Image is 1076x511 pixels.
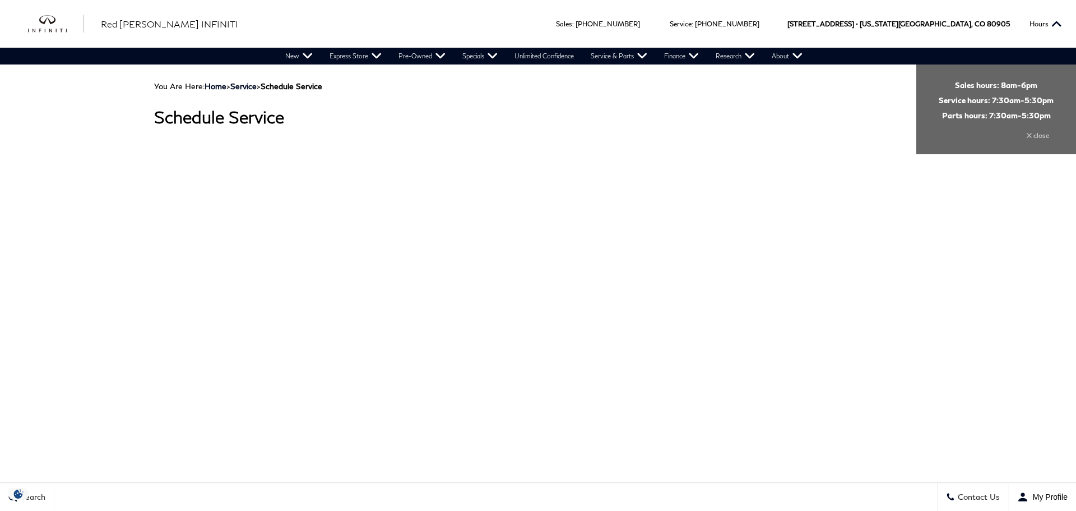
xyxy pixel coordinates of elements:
[787,20,1010,28] a: [STREET_ADDRESS] • [US_STATE][GEOGRAPHIC_DATA], CO 80905
[28,15,84,33] a: infiniti
[556,20,572,28] span: Sales
[101,19,238,29] span: Red [PERSON_NAME] INFINITI
[205,81,322,91] span: >
[230,81,322,91] span: >
[989,111,1051,120] span: 7:30am-5:30pm
[506,48,582,65] a: Unlimited Confidence
[695,20,759,28] a: [PHONE_NUMBER]
[205,81,226,91] a: Home
[101,17,238,31] a: Red [PERSON_NAME] INFINITI
[992,95,1054,105] span: 7:30am-5:30pm
[321,48,390,65] a: Express Store
[939,111,1054,120] span: Parts hours:
[230,81,257,91] a: Service
[572,20,574,28] span: :
[939,95,1054,111] span: Service hours:
[6,488,31,500] section: Click to Open Cookie Consent Modal
[1009,483,1076,511] button: Open user profile menu
[154,108,922,126] h1: Schedule Service
[154,81,922,91] div: Breadcrumbs
[154,81,322,91] span: You Are Here:
[707,48,763,65] a: Research
[692,20,693,28] span: :
[955,492,1000,502] span: Contact Us
[656,48,707,65] a: Finance
[454,48,506,65] a: Specials
[763,48,811,65] a: About
[939,80,1054,95] span: Sales hours:
[277,48,321,65] a: New
[576,20,640,28] a: [PHONE_NUMBER]
[582,48,656,65] a: Service & Parts
[670,20,692,28] span: Service
[6,488,31,500] img: Opt-Out Icon
[277,48,811,65] nav: Main Navigation
[1001,80,1037,90] span: 8am-6pm
[17,492,45,502] span: Search
[390,48,454,65] a: Pre-Owned
[1028,492,1068,501] span: My Profile
[261,81,322,91] strong: Schedule Service
[939,120,1054,143] div: close
[28,15,84,33] img: INFINITI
